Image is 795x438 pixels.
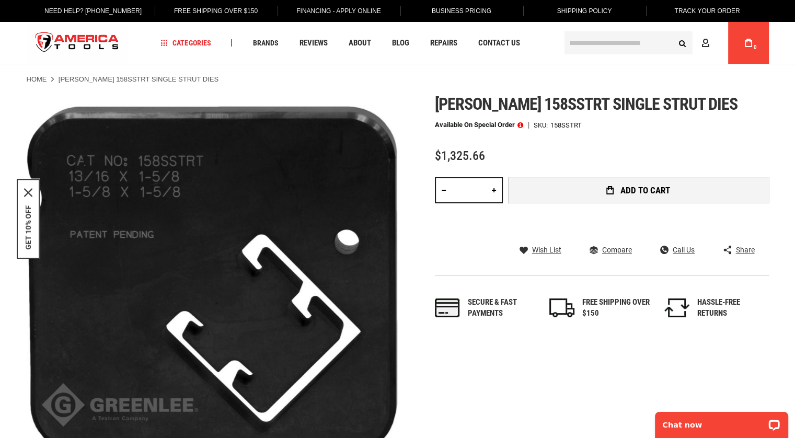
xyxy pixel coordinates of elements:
a: Reviews [294,36,332,50]
iframe: LiveChat chat widget [648,405,795,438]
button: Close [24,189,32,197]
img: payments [435,298,460,317]
img: America Tools [27,24,128,63]
a: Call Us [660,245,695,255]
div: 158SSTRT [550,122,582,129]
a: 0 [739,22,758,64]
span: Wish List [532,246,561,253]
p: Available on Special Order [435,121,523,129]
span: Repairs [430,39,457,47]
button: Add to Cart [508,177,769,203]
a: Compare [590,245,632,255]
iframe: Secure express checkout frame [506,206,771,237]
span: [PERSON_NAME] 158sstrt single strut dies [435,94,738,114]
span: Shipping Policy [557,7,612,15]
div: Secure & fast payments [468,297,536,319]
strong: [PERSON_NAME] 158SSTRT SINGLE STRUT DIES [59,75,218,83]
a: Contact Us [473,36,524,50]
div: FREE SHIPPING OVER $150 [582,297,650,319]
a: Blog [387,36,413,50]
span: Reviews [299,39,327,47]
span: Categories [160,39,211,47]
span: Contact Us [478,39,520,47]
a: Wish List [520,245,561,255]
strong: SKU [534,122,550,129]
div: HASSLE-FREE RETURNS [697,297,765,319]
span: Call Us [673,246,695,253]
img: shipping [549,298,574,317]
a: Categories [156,36,215,50]
span: Compare [602,246,632,253]
a: store logo [27,24,128,63]
span: Blog [391,39,409,47]
button: GET 10% OFF [24,205,32,250]
span: Add to Cart [620,186,670,195]
img: returns [664,298,689,317]
span: $1,325.66 [435,148,485,163]
a: About [343,36,375,50]
span: Share [735,246,754,253]
span: 0 [754,44,757,50]
span: Brands [252,39,278,47]
svg: close icon [24,189,32,197]
button: Search [673,33,693,53]
span: About [348,39,371,47]
a: Repairs [425,36,462,50]
a: Home [27,75,47,84]
a: Brands [248,36,283,50]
